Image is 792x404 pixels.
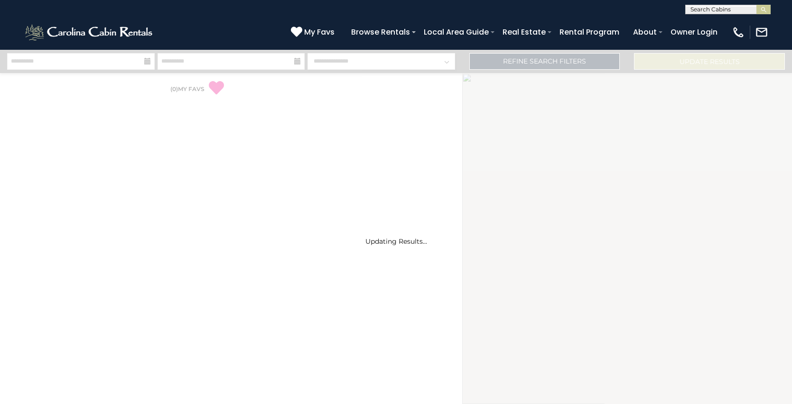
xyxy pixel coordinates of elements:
img: mail-regular-white.png [755,26,768,39]
a: Owner Login [666,24,722,40]
a: My Favs [291,26,337,38]
a: Rental Program [555,24,624,40]
img: White-1-2.png [24,23,155,42]
a: Real Estate [498,24,550,40]
img: phone-regular-white.png [732,26,745,39]
span: My Favs [304,26,335,38]
a: Local Area Guide [419,24,494,40]
a: Browse Rentals [346,24,415,40]
a: About [628,24,662,40]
